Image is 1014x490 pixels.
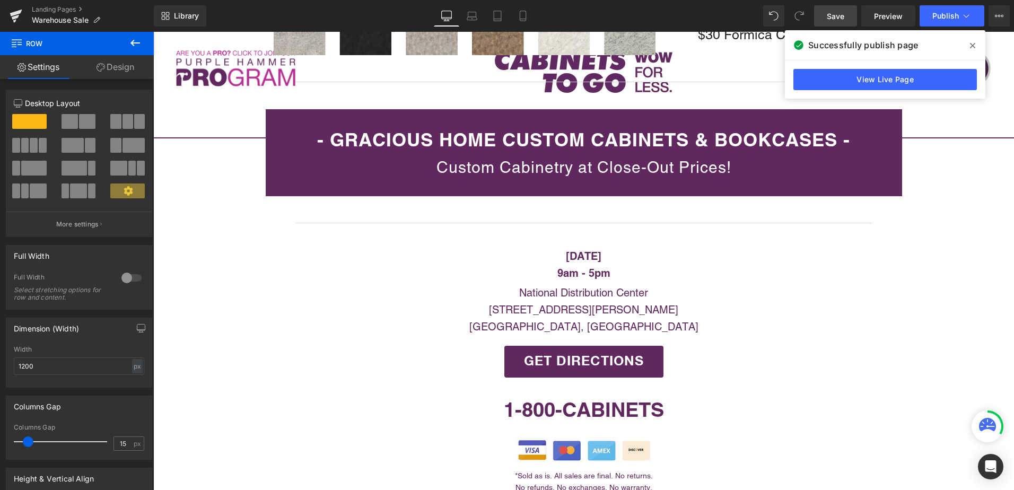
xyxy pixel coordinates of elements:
[120,269,741,286] p: [STREET_ADDRESS][PERSON_NAME]
[14,468,94,483] div: Height & Vertical Align
[789,5,810,27] button: Redo
[351,365,511,390] strong: 1-800-CABINETS
[14,273,111,284] div: Full Width
[485,5,510,27] a: Tablet
[14,424,144,431] div: Columns Gap
[120,450,741,461] p: No refunds. No exchanges. No warranty.
[14,246,49,260] div: Full Width
[827,11,844,22] span: Save
[434,5,459,27] a: Desktop
[371,323,491,336] span: GET DIRECTIONS
[793,69,977,90] a: View Live Page
[6,212,152,237] button: More settings
[763,5,784,27] button: Undo
[132,359,143,373] div: px
[154,5,206,27] a: New Library
[77,55,154,79] a: Design
[56,220,99,229] p: More settings
[11,32,117,55] span: Row
[920,5,984,27] button: Publish
[134,440,143,447] span: px
[32,16,89,24] span: Warehouse Sale
[174,11,199,21] span: Library
[874,11,903,22] span: Preview
[413,218,448,231] strong: [DATE]
[14,286,109,301] div: Select stretching options for row and content.
[404,235,457,248] strong: 9am - 5pm
[459,5,485,27] a: Laptop
[14,318,79,333] div: Dimension (Width)
[14,357,144,375] input: auto
[510,5,536,27] a: Mobile
[120,252,741,269] p: National Distribution Center
[978,454,1003,479] div: Open Intercom Messenger
[932,12,959,20] span: Publish
[120,286,741,303] p: [GEOGRAPHIC_DATA], [GEOGRAPHIC_DATA]
[14,346,144,353] div: Width
[164,97,697,119] strong: - GRACIOUS HOME CUSTOM CABINETS & BOOKCASES -
[989,5,1010,27] button: More
[808,39,918,51] span: Successfully publish page
[351,314,510,346] a: GET DIRECTIONS
[120,123,741,148] p: Custom Cabinetry at Close-Out Prices!
[861,5,915,27] a: Preview
[14,98,144,109] p: Desktop Layout
[32,5,154,14] a: Landing Pages
[14,396,61,411] div: Columns Gap
[120,438,741,450] p: *Sold as is. All sales are final. No returns.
